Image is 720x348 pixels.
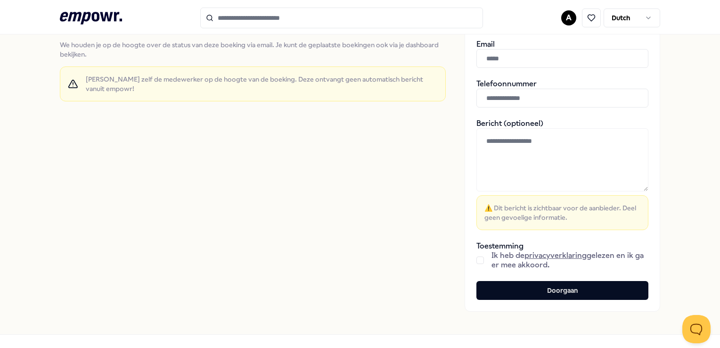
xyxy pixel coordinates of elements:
[200,8,483,28] input: Search for products, categories or subcategories
[60,40,445,59] span: We houden je op de hoogte over de status van deze boeking via email. Je kunt de geplaatste boekin...
[561,10,576,25] button: A
[476,281,648,300] button: Doorgaan
[524,251,587,260] a: privacyverklaring
[476,40,648,68] div: Email
[476,241,648,270] div: Toestemming
[484,203,640,222] span: ⚠️ Dit bericht is zichtbaar voor de aanbieder. Deel geen gevoelige informatie.
[682,315,711,343] iframe: Help Scout Beacon - Open
[476,119,648,230] div: Bericht (optioneel)
[86,75,438,93] span: [PERSON_NAME] zelf de medewerker op de hoogte van de boeking. Deze ontvangt geen automatisch beri...
[476,79,648,108] div: Telefoonnummer
[491,251,648,270] span: Ik heb de gelezen en ik ga er mee akkoord.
